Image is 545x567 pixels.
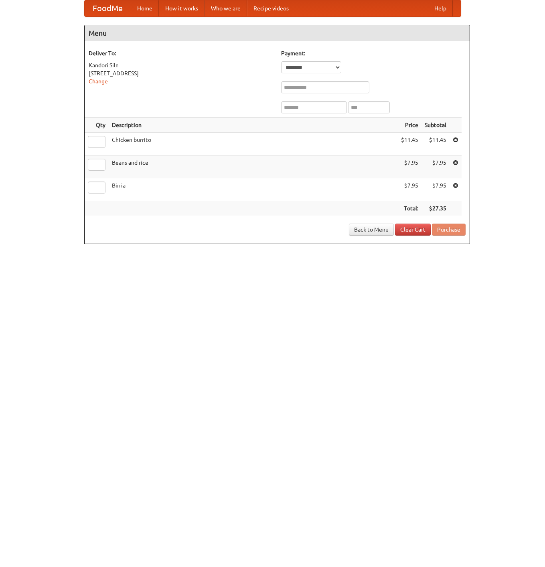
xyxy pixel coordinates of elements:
a: Recipe videos [247,0,295,16]
button: Purchase [432,224,466,236]
a: Home [131,0,159,16]
td: $7.95 [421,155,450,178]
th: Subtotal [421,118,450,133]
h5: Deliver To: [89,49,273,57]
td: $7.95 [421,178,450,201]
a: Clear Cart [395,224,431,236]
a: How it works [159,0,205,16]
th: Total: [398,201,421,216]
td: $11.45 [421,133,450,155]
td: Beans and rice [109,155,398,178]
td: $11.45 [398,133,421,155]
th: Qty [85,118,109,133]
h4: Menu [85,25,470,41]
td: $7.95 [398,155,421,178]
a: Back to Menu [349,224,394,236]
a: FoodMe [85,0,131,16]
th: Description [109,118,398,133]
td: Chicken burrito [109,133,398,155]
a: Change [89,78,108,85]
a: Who we are [205,0,247,16]
td: Birria [109,178,398,201]
div: [STREET_ADDRESS] [89,69,273,77]
a: Help [428,0,453,16]
td: $7.95 [398,178,421,201]
th: $27.35 [421,201,450,216]
h5: Payment: [281,49,466,57]
div: Kandori Siln [89,61,273,69]
th: Price [398,118,421,133]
